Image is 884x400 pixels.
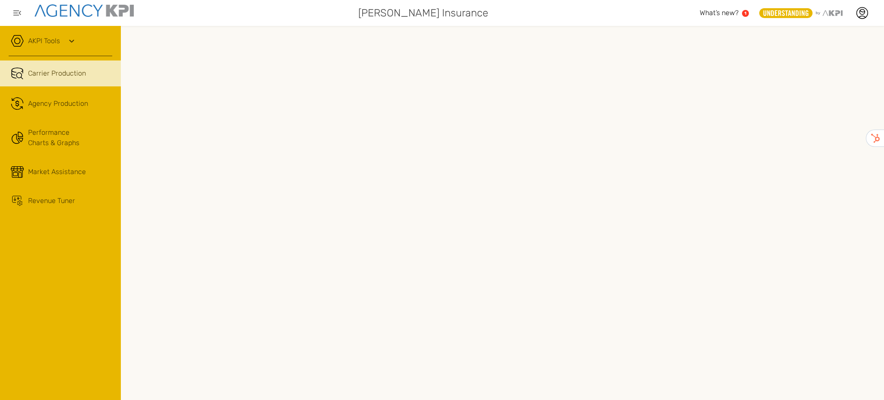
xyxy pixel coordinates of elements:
[742,10,749,17] a: 1
[28,167,86,177] span: Market Assistance
[28,36,60,46] a: AKPI Tools
[28,98,88,109] span: Agency Production
[35,4,134,17] img: agencykpi-logo-550x69-2d9e3fa8.png
[358,5,488,21] span: [PERSON_NAME] Insurance
[745,11,747,16] text: 1
[700,9,739,17] span: What’s new?
[28,196,75,206] span: Revenue Tuner
[28,68,86,79] span: Carrier Production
